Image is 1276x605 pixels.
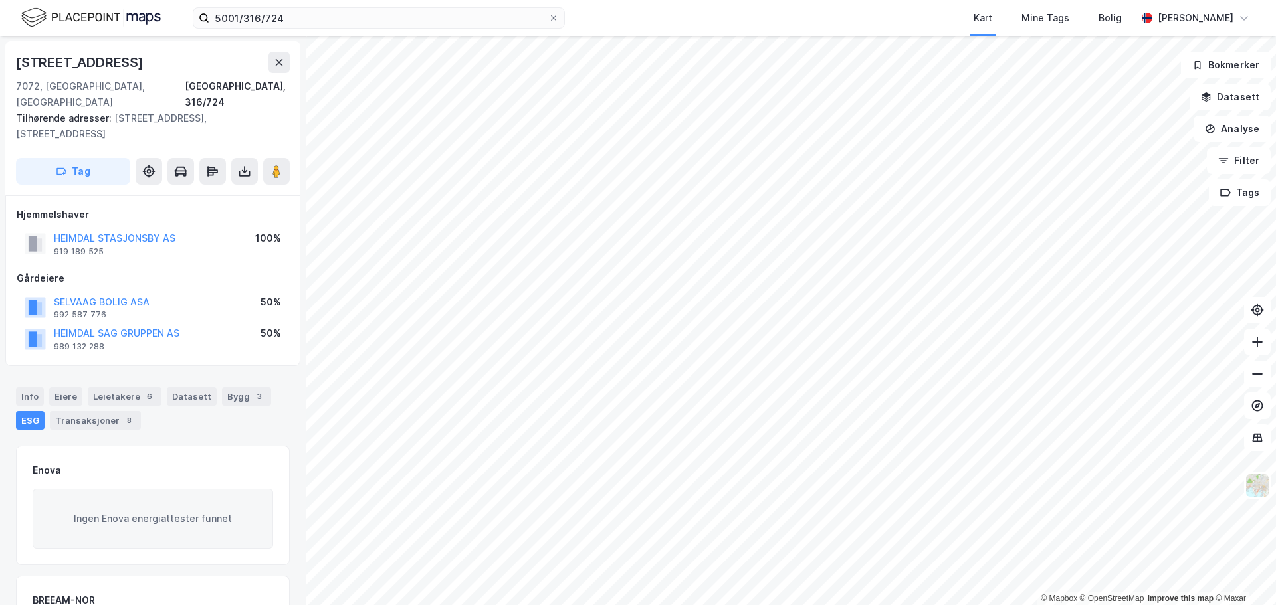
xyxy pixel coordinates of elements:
[222,387,271,406] div: Bygg
[50,411,141,430] div: Transaksjoner
[1181,52,1271,78] button: Bokmerker
[1210,541,1276,605] div: Kontrollprogram for chat
[16,387,44,406] div: Info
[253,390,266,403] div: 3
[33,462,61,478] div: Enova
[16,78,185,110] div: 7072, [GEOGRAPHIC_DATA], [GEOGRAPHIC_DATA]
[16,110,279,142] div: [STREET_ADDRESS], [STREET_ADDRESS]
[974,10,992,26] div: Kart
[16,52,146,73] div: [STREET_ADDRESS]
[1041,594,1077,603] a: Mapbox
[33,489,273,549] div: Ingen Enova energiattester funnet
[1210,541,1276,605] iframe: Chat Widget
[261,325,281,341] div: 50%
[143,390,156,403] div: 6
[209,8,548,28] input: Søk på adresse, matrikkel, gårdeiere, leietakere eller personer
[1021,10,1069,26] div: Mine Tags
[185,78,290,110] div: [GEOGRAPHIC_DATA], 316/724
[16,112,114,124] span: Tilhørende adresser:
[21,6,161,29] img: logo.f888ab2527a4732fd821a326f86c7f29.svg
[17,207,289,222] div: Hjemmelshaver
[1158,10,1233,26] div: [PERSON_NAME]
[49,387,82,406] div: Eiere
[17,270,289,286] div: Gårdeiere
[16,411,45,430] div: ESG
[54,341,104,352] div: 989 132 288
[1080,594,1144,603] a: OpenStreetMap
[54,246,104,257] div: 919 189 525
[1209,179,1271,206] button: Tags
[16,158,130,185] button: Tag
[54,309,106,320] div: 992 587 776
[1190,84,1271,110] button: Datasett
[261,294,281,310] div: 50%
[88,387,161,406] div: Leietakere
[1099,10,1122,26] div: Bolig
[167,387,217,406] div: Datasett
[1245,473,1270,498] img: Z
[122,414,136,427] div: 8
[1148,594,1214,603] a: Improve this map
[1207,147,1271,174] button: Filter
[255,230,281,246] div: 100%
[1194,116,1271,142] button: Analyse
